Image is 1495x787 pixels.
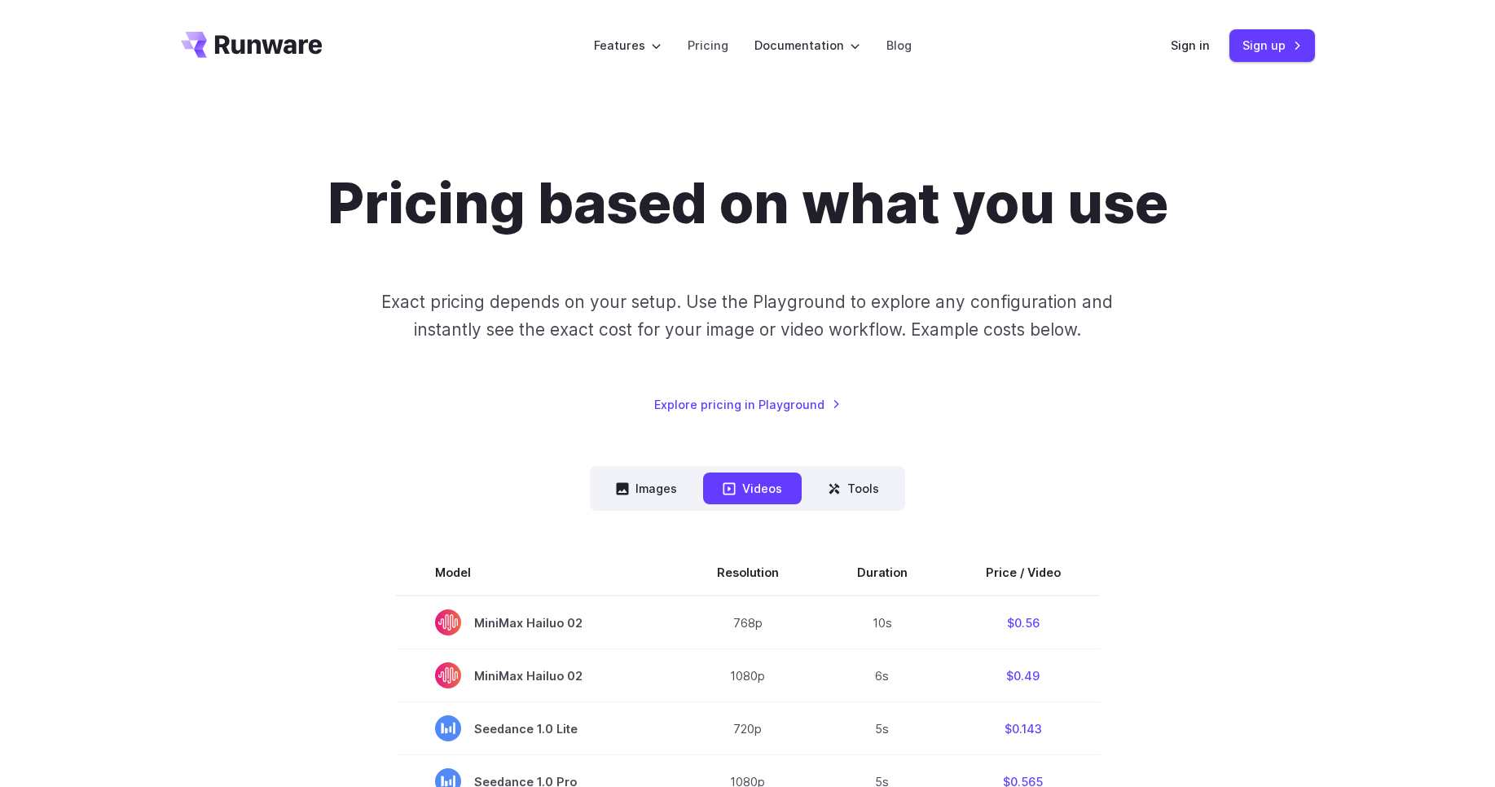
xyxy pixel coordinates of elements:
[818,596,947,649] td: 10s
[328,169,1168,236] h1: Pricing based on what you use
[754,36,860,55] label: Documentation
[688,36,728,55] a: Pricing
[703,473,802,504] button: Videos
[678,649,818,702] td: 1080p
[886,36,912,55] a: Blog
[350,288,1144,343] p: Exact pricing depends on your setup. Use the Playground to explore any configuration and instantl...
[396,550,678,596] th: Model
[808,473,899,504] button: Tools
[947,550,1100,596] th: Price / Video
[596,473,697,504] button: Images
[678,550,818,596] th: Resolution
[435,609,639,635] span: MiniMax Hailuo 02
[181,32,323,58] a: Go to /
[1171,36,1210,55] a: Sign in
[818,649,947,702] td: 6s
[594,36,662,55] label: Features
[1229,29,1315,61] a: Sign up
[947,702,1100,755] td: $0.143
[947,649,1100,702] td: $0.49
[654,395,841,414] a: Explore pricing in Playground
[818,702,947,755] td: 5s
[435,662,639,688] span: MiniMax Hailuo 02
[818,550,947,596] th: Duration
[678,596,818,649] td: 768p
[678,702,818,755] td: 720p
[435,715,639,741] span: Seedance 1.0 Lite
[947,596,1100,649] td: $0.56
